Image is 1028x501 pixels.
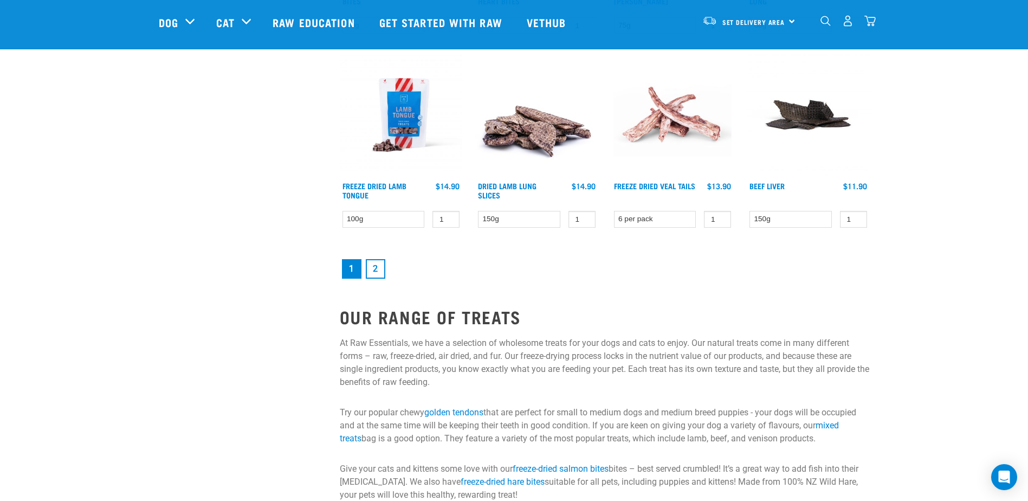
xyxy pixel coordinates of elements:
a: freeze-dried hare bites [461,477,545,487]
nav: pagination [340,257,870,281]
div: $13.90 [707,182,731,190]
a: Goto page 2 [366,259,385,279]
input: 1 [568,211,596,228]
a: Vethub [516,1,580,44]
div: Open Intercom Messenger [991,464,1017,490]
img: user.png [842,15,854,27]
p: Try our popular chewy that are perfect for small to medium dogs and medium breed puppies - your d... [340,406,870,445]
input: 1 [704,211,731,228]
img: home-icon-1@2x.png [820,16,831,26]
img: RE Product Shoot 2023 Nov8575 [340,54,463,177]
a: golden tendons [424,407,483,418]
a: mixed treats [340,420,839,444]
input: 1 [432,211,460,228]
a: Beef Liver [749,184,785,188]
a: Freeze Dried Veal Tails [614,184,695,188]
img: van-moving.png [702,16,717,25]
a: Freeze Dried Lamb Tongue [342,184,406,196]
h2: OUR RANGE OF TREATS [340,307,870,326]
a: Dog [159,14,178,30]
img: Beef Liver [747,54,870,177]
a: Raw Education [262,1,368,44]
img: home-icon@2x.png [864,15,876,27]
div: $14.90 [436,182,460,190]
a: Cat [216,14,235,30]
a: Get started with Raw [368,1,516,44]
div: $14.90 [572,182,596,190]
a: Page 1 [342,259,361,279]
img: 1303 Lamb Lung Slices 01 [475,54,598,177]
p: At Raw Essentials, we have a selection of wholesome treats for your dogs and cats to enjoy. Our n... [340,337,870,389]
img: FD Veal Tail White Background [611,54,734,177]
a: freeze-dried salmon bites [513,464,609,474]
div: $11.90 [843,182,867,190]
input: 1 [840,211,867,228]
span: Set Delivery Area [722,20,785,24]
a: Dried Lamb Lung Slices [478,184,536,196]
